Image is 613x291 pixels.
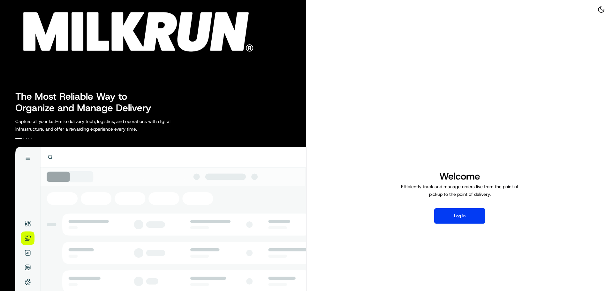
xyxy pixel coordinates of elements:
[4,4,261,55] img: Company Logo
[398,183,521,198] p: Efficiently track and manage orders live from the point of pickup to the point of delivery.
[434,208,485,224] button: Log in
[398,170,521,183] h1: Welcome
[15,118,199,133] p: Capture all your last-mile delivery tech, logistics, and operations with digital infrastructure, ...
[15,91,158,114] h2: The Most Reliable Way to Organize and Manage Delivery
